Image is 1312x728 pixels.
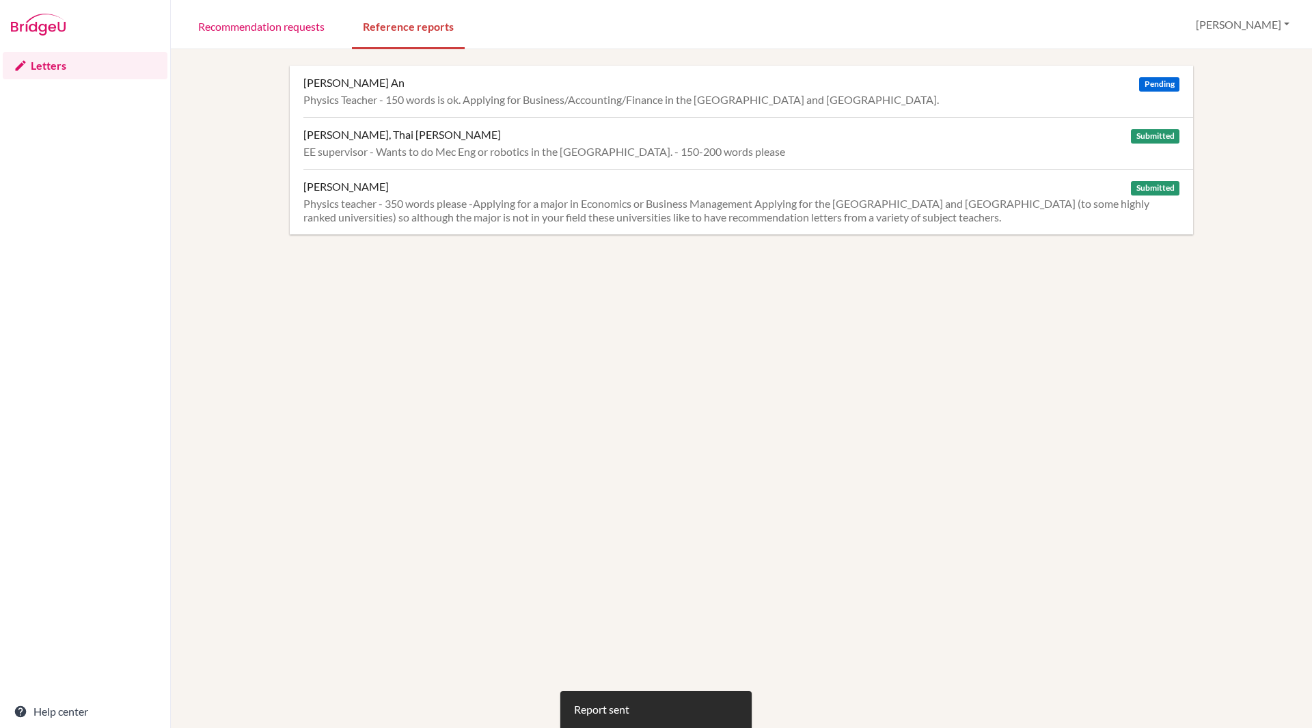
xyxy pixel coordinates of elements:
[303,117,1193,169] a: [PERSON_NAME], Thai [PERSON_NAME] Submitted EE supervisor - Wants to do Mec Eng or robotics in th...
[303,145,1179,159] div: EE supervisor - Wants to do Mec Eng or robotics in the [GEOGRAPHIC_DATA]. - 150-200 words please
[3,52,167,79] a: Letters
[574,701,629,718] div: Report sent
[352,2,465,49] a: Reference reports
[1131,181,1179,196] span: Submitted
[11,14,66,36] img: Bridge-U
[303,66,1193,117] a: [PERSON_NAME] An Pending Physics Teacher - 150 words is ok. Applying for Business/Accounting/Fina...
[303,180,389,193] div: [PERSON_NAME]
[303,76,405,90] div: [PERSON_NAME] An
[303,197,1179,224] div: Physics teacher - 350 words please -Applying for a major in Economics or Business Management Appl...
[303,93,1179,107] div: Physics Teacher - 150 words is ok. Applying for Business/Accounting/Finance in the [GEOGRAPHIC_DA...
[303,128,501,141] div: [PERSON_NAME], Thai [PERSON_NAME]
[1131,129,1179,144] span: Submitted
[303,169,1193,234] a: [PERSON_NAME] Submitted Physics teacher - 350 words please -Applying for a major in Economics or ...
[1139,77,1179,92] span: Pending
[187,2,336,49] a: Recommendation requests
[1190,12,1296,38] button: [PERSON_NAME]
